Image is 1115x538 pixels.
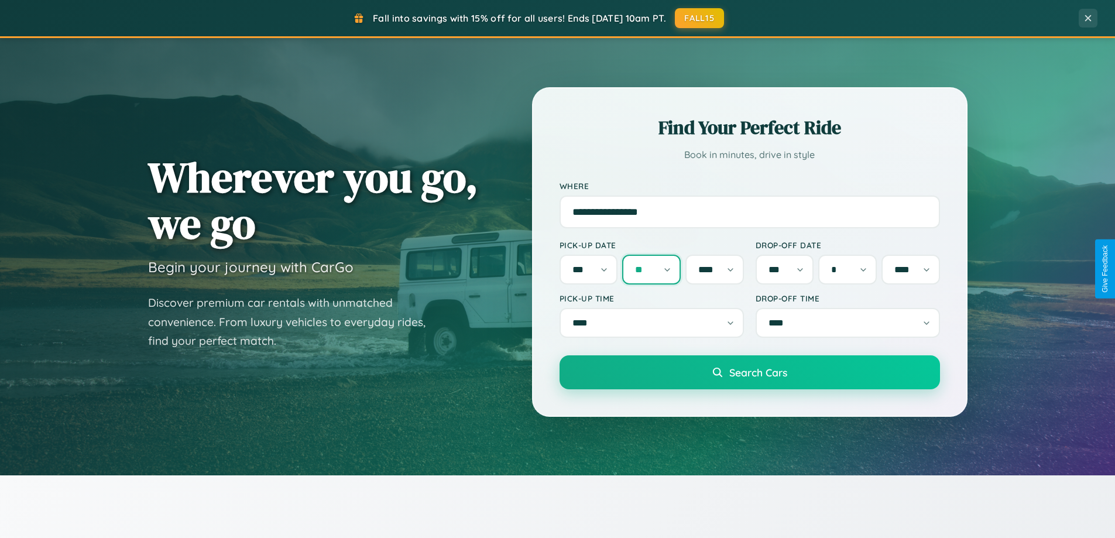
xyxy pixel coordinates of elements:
label: Pick-up Time [560,293,744,303]
p: Book in minutes, drive in style [560,146,940,163]
span: Search Cars [729,366,787,379]
button: FALL15 [675,8,724,28]
label: Pick-up Date [560,240,744,250]
button: Search Cars [560,355,940,389]
label: Drop-off Time [756,293,940,303]
h2: Find Your Perfect Ride [560,115,940,141]
div: Give Feedback [1101,245,1109,293]
p: Discover premium car rentals with unmatched convenience. From luxury vehicles to everyday rides, ... [148,293,441,351]
label: Drop-off Date [756,240,940,250]
span: Fall into savings with 15% off for all users! Ends [DATE] 10am PT. [373,12,666,24]
h3: Begin your journey with CarGo [148,258,354,276]
h1: Wherever you go, we go [148,154,478,246]
label: Where [560,181,940,191]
